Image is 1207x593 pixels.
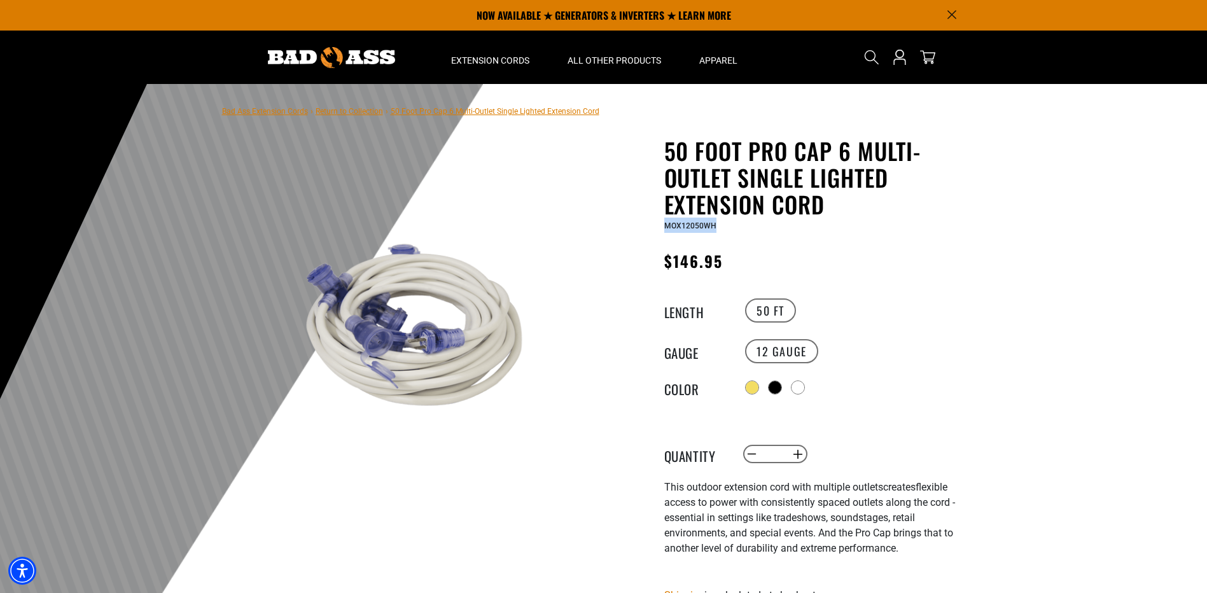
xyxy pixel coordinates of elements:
summary: All Other Products [548,31,680,84]
label: Quantity [664,446,728,463]
summary: Search [862,47,882,67]
a: Bad Ass Extension Cords [222,107,308,116]
span: $146.95 [664,249,723,272]
legend: Length [664,302,728,319]
span: MOX12050WH [664,221,716,230]
h1: 50 Foot Pro Cap 6 Multi-Outlet Single Lighted Extension Cord [664,137,976,218]
span: creates [883,481,916,493]
legend: Gauge [664,343,728,359]
span: › [310,107,313,116]
label: 50 FT [745,298,796,323]
img: Bad Ass Extension Cords [268,47,395,68]
summary: Apparel [680,31,757,84]
div: Accessibility Menu [8,557,36,585]
span: Extension Cords [451,55,529,66]
summary: Extension Cords [432,31,548,84]
label: 12 GAUGE [745,339,818,363]
span: 50 Foot Pro Cap 6 Multi-Outlet Single Lighted Extension Cord [391,107,599,116]
a: Open this option [890,31,910,84]
legend: Color [664,379,728,396]
span: This outdoor extension cord with multiple outlets [664,481,883,493]
span: › [386,107,388,116]
a: cart [917,50,938,65]
a: Return to Collection [316,107,383,116]
nav: breadcrumbs [222,103,599,118]
span: All Other Products [568,55,661,66]
p: flexible access to power with consistently spaced outlets along the cord - essential in settings ... [664,480,976,556]
span: Apparel [699,55,737,66]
